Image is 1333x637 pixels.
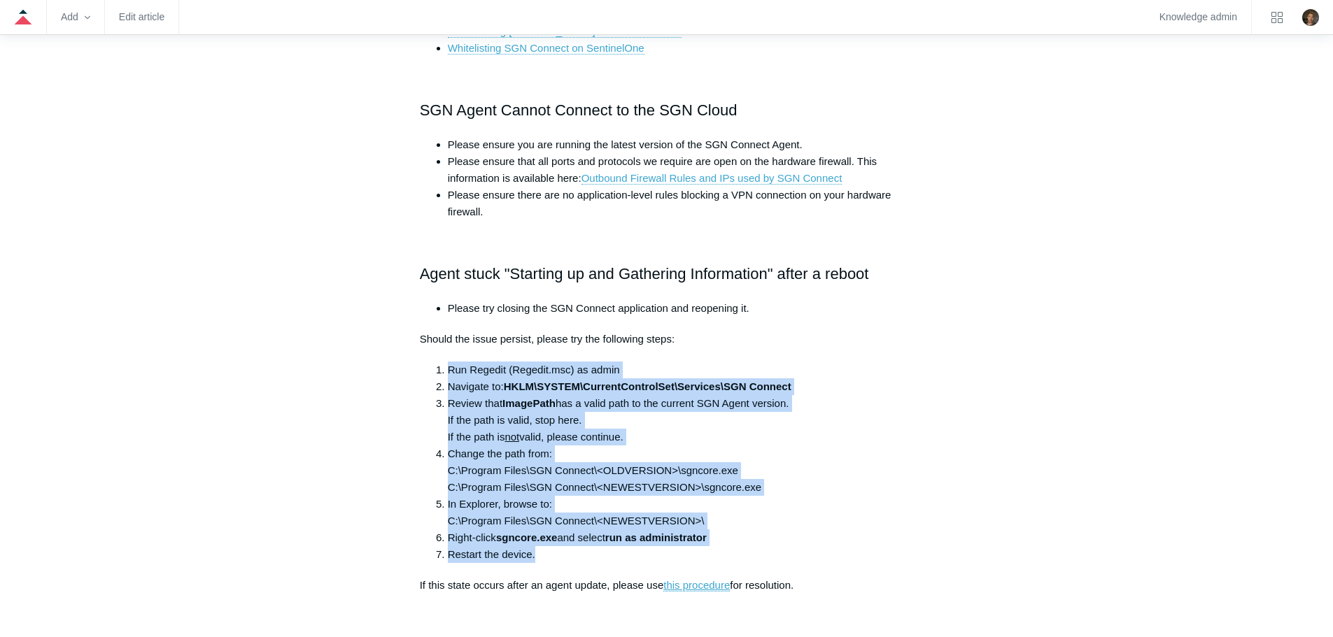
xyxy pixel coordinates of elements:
li: Please ensure there are no application-level rules blocking a VPN connection on your hardware fir... [448,187,914,220]
strong: ImagePath [502,397,556,409]
li: Navigate to: [448,378,914,395]
img: user avatar [1302,9,1319,26]
li: Please ensure that all ports and protocols we require are open on the hardware firewall. This inf... [448,153,914,187]
a: Knowledge admin [1159,13,1237,21]
h2: Agent stuck "Starting up and Gathering Information" after a reboot [420,262,914,286]
strong: run as administrator [605,531,707,543]
a: Edit article [119,13,164,21]
a: this procedure [663,579,730,592]
span: not [505,431,519,443]
strong: HKLM\SYSTEM\CurrentControlSet\Services\SGN Connect [504,380,791,392]
zd-hc-trigger: Add [61,13,90,21]
li: Restart the device. [448,546,914,563]
li: In Explorer, browse to: C:\Program Files\SGN Connect\<NEWESTVERSION>\ [448,496,914,529]
li: Right-click and select [448,529,914,546]
li: Change the path from: C:\Program Files\SGN Connect\<OLDVERSION>\sgncore.exe C:\Program Files\SGN ... [448,445,914,496]
li: Please ensure you are running the latest version of the SGN Connect Agent. [448,136,914,153]
zd-hc-trigger: Click your profile icon to open the profile menu [1302,9,1319,26]
strong: sgncore.exe [496,531,558,543]
li: Run Regedit (Regedit.msc) as admin [448,362,914,378]
p: Should the issue persist, please try the following steps: [420,331,914,348]
h2: SGN Agent Cannot Connect to the SGN Cloud [420,98,914,122]
a: Allow Listing [PERSON_NAME] with ThreatLocker [448,25,682,38]
li: Please try closing the SGN Connect application and reopening it. [448,300,914,317]
a: Outbound Firewall Rules and IPs used by SGN Connect [581,172,842,185]
a: Whitelisting SGN Connect on SentinelOne [448,42,644,55]
li: Review that has a valid path to the current SGN Agent version. If the path is valid, stop here. I... [448,395,914,445]
p: If this state occurs after an agent update, please use for resolution. [420,577,914,594]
